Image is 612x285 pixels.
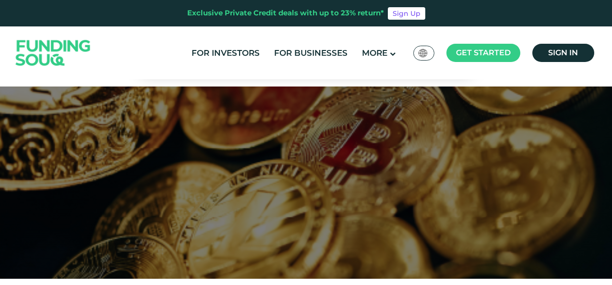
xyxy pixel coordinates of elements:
span: More [362,48,387,58]
a: Sign in [532,44,594,62]
span: Sign in [548,48,578,57]
img: Logo [6,29,100,77]
a: For Businesses [272,45,350,61]
a: Sign Up [388,7,425,20]
div: Exclusive Private Credit deals with up to 23% return* [187,8,384,19]
span: Get started [456,48,511,57]
a: For Investors [189,45,262,61]
img: SA Flag [419,49,427,57]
